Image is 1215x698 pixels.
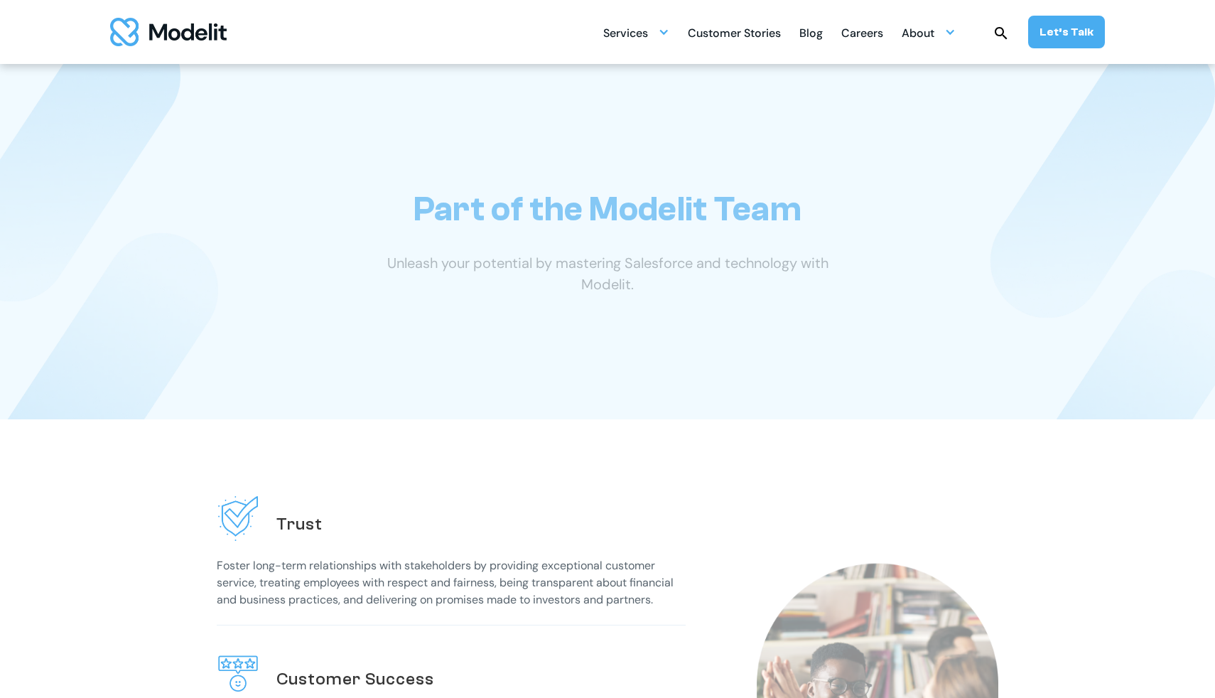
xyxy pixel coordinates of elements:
[841,18,883,46] a: Careers
[688,18,781,46] a: Customer Stories
[799,21,823,48] div: Blog
[841,21,883,48] div: Careers
[110,18,227,46] img: modelit logo
[688,21,781,48] div: Customer Stories
[414,189,801,230] h1: Part of the Modelit Team
[276,513,323,535] h2: Trust
[276,668,434,690] h2: Customer Success
[603,18,669,46] div: Services
[902,18,956,46] div: About
[110,18,227,46] a: home
[603,21,648,48] div: Services
[1039,24,1093,40] div: Let’s Talk
[362,252,853,295] p: Unleash your potential by mastering Salesforce and technology with Modelit.
[1028,16,1105,48] a: Let’s Talk
[799,18,823,46] a: Blog
[902,21,934,48] div: About
[217,557,686,608] p: Foster long-term relationships with stakeholders by providing exceptional customer service, treat...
